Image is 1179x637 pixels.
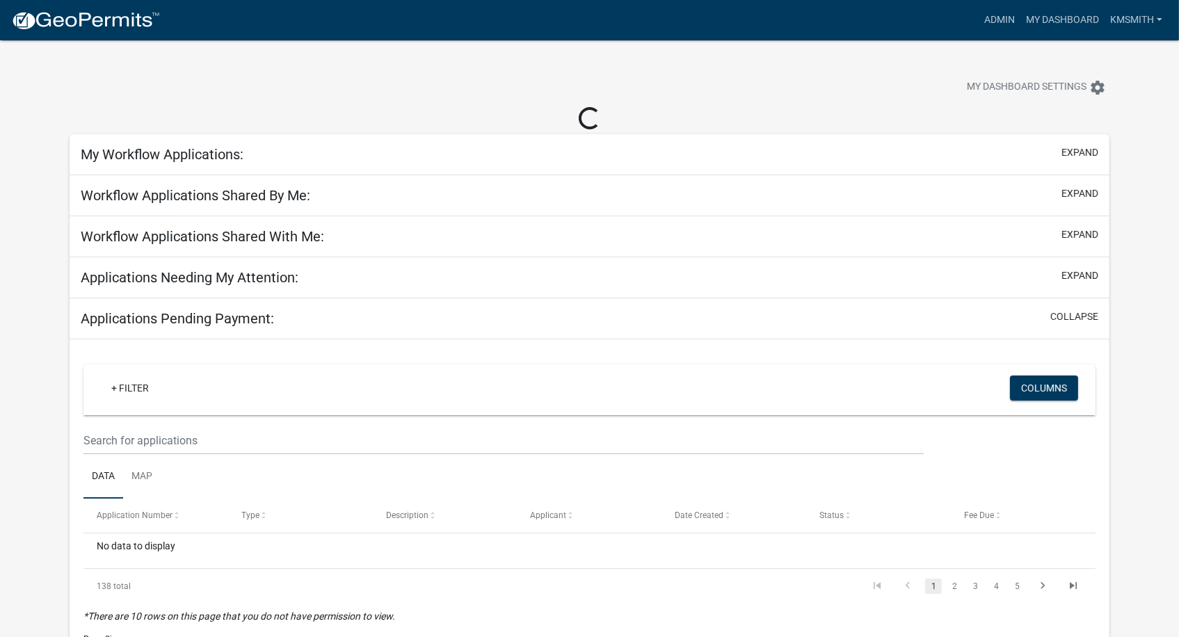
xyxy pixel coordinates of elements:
span: Status [819,510,844,520]
li: page 2 [944,574,965,598]
input: Search for applications [83,426,924,455]
span: Date Created [675,510,723,520]
button: expand [1061,145,1098,160]
a: go to next page [1029,579,1056,594]
span: Description [386,510,428,520]
datatable-header-cell: Applicant [517,499,661,532]
datatable-header-cell: Status [806,499,951,532]
span: Applicant [530,510,566,520]
span: My Dashboard Settings [967,79,1086,96]
datatable-header-cell: Fee Due [951,499,1096,532]
a: Map [123,455,161,499]
datatable-header-cell: Type [228,499,373,532]
a: Data [83,455,123,499]
h5: Workflow Applications Shared By Me: [81,187,310,204]
button: collapse [1050,309,1098,324]
h5: Applications Pending Payment: [81,310,274,327]
button: expand [1061,268,1098,283]
h5: My Workflow Applications: [81,146,243,163]
li: page 4 [986,574,1006,598]
h5: Workflow Applications Shared With Me: [81,228,324,245]
li: page 5 [1006,574,1027,598]
a: go to first page [864,579,890,594]
button: expand [1061,227,1098,242]
a: + Filter [100,376,160,401]
a: 2 [946,579,963,594]
div: 138 total [83,569,284,604]
a: go to last page [1060,579,1086,594]
a: 3 [967,579,984,594]
datatable-header-cell: Description [372,499,517,532]
span: Application Number [97,510,173,520]
button: Columns [1010,376,1078,401]
li: page 3 [965,574,986,598]
a: go to previous page [895,579,921,594]
h5: Applications Needing My Attention: [81,269,298,286]
span: Fee Due [964,510,994,520]
a: My Dashboard [1020,7,1105,33]
datatable-header-cell: Application Number [83,499,228,532]
a: 4 [988,579,1004,594]
i: *There are 10 rows on this page that you do not have permission to view. [83,611,395,622]
a: 5 [1009,579,1025,594]
li: page 1 [923,574,944,598]
i: settings [1089,79,1106,96]
a: kmsmith [1105,7,1168,33]
button: My Dashboard Settingssettings [956,74,1117,101]
span: Type [241,510,259,520]
a: Admin [979,7,1020,33]
div: No data to display [83,533,1096,568]
a: 1 [925,579,942,594]
button: expand [1061,186,1098,201]
datatable-header-cell: Date Created [661,499,806,532]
